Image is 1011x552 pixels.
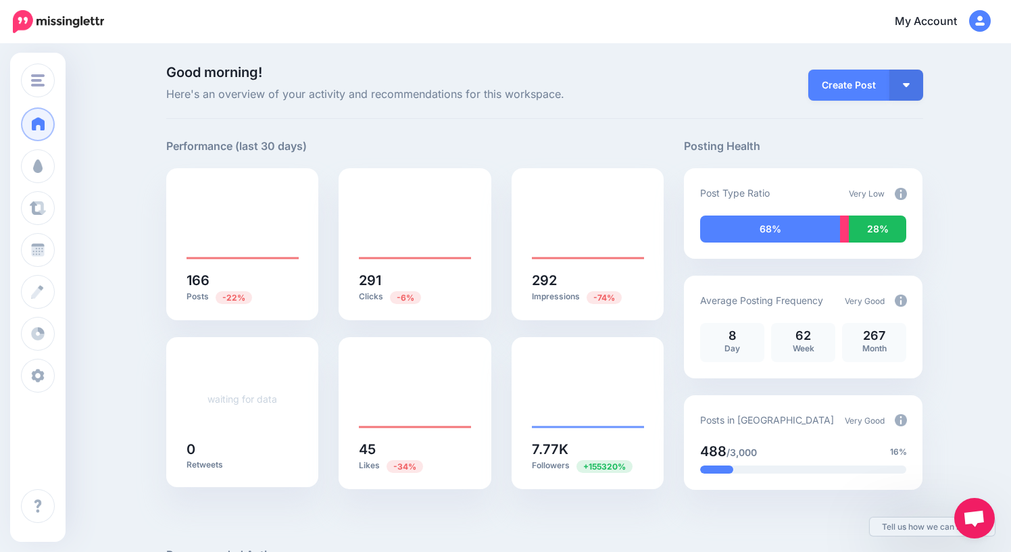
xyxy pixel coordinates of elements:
a: My Account [881,5,991,39]
span: /3,000 [726,447,757,458]
img: arrow-down-white.png [903,83,910,87]
img: info-circle-grey.png [895,414,907,426]
p: Posts [187,291,299,303]
span: 488 [700,443,726,459]
span: Previous period: 68 [387,460,423,473]
h5: Posting Health [684,138,922,155]
p: Likes [359,459,471,472]
span: Month [862,343,887,353]
img: info-circle-grey.png [895,188,907,200]
a: Create Post [808,70,889,101]
img: menu.png [31,74,45,86]
p: Posts in [GEOGRAPHIC_DATA] [700,412,834,428]
div: 16% of your posts in the last 30 days have been from Drip Campaigns [700,466,733,474]
div: 28% of your posts in the last 30 days were manually created (i.e. were not from Drip Campaigns or... [849,216,907,243]
span: Here's an overview of your activity and recommendations for this workspace. [166,86,664,103]
p: Post Type Ratio [700,185,770,201]
h5: 291 [359,274,471,287]
div: Open chat [954,498,995,538]
a: Tell us how we can improve [870,518,995,536]
a: waiting for data [207,393,277,405]
p: Impressions [532,291,644,303]
span: Week [793,343,814,353]
span: Previous period: 1.11K [587,291,622,304]
p: Followers [532,459,644,472]
h5: 166 [187,274,299,287]
div: 4% of your posts in the last 30 days have been from Curated content [840,216,849,243]
h5: 0 [187,443,299,456]
h5: 45 [359,443,471,456]
span: 16% [890,445,907,459]
h5: 7.77K [532,443,644,456]
p: Clicks [359,291,471,303]
p: 267 [849,330,899,342]
span: Previous period: 310 [390,291,421,304]
h5: Performance (last 30 days) [166,138,307,155]
img: Missinglettr [13,10,104,33]
span: Very Good [845,296,885,306]
span: Very Low [849,189,885,199]
p: 62 [778,330,829,342]
span: Previous period: 213 [216,291,252,304]
h5: 292 [532,274,644,287]
p: Average Posting Frequency [700,293,823,308]
span: Day [724,343,740,353]
span: Good morning! [166,64,262,80]
span: Previous period: 5 [576,460,633,473]
img: info-circle-grey.png [895,295,907,307]
span: Very Good [845,416,885,426]
p: 8 [707,330,758,342]
div: 68% of your posts in the last 30 days have been from Drip Campaigns [700,216,840,243]
p: Retweets [187,459,299,470]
